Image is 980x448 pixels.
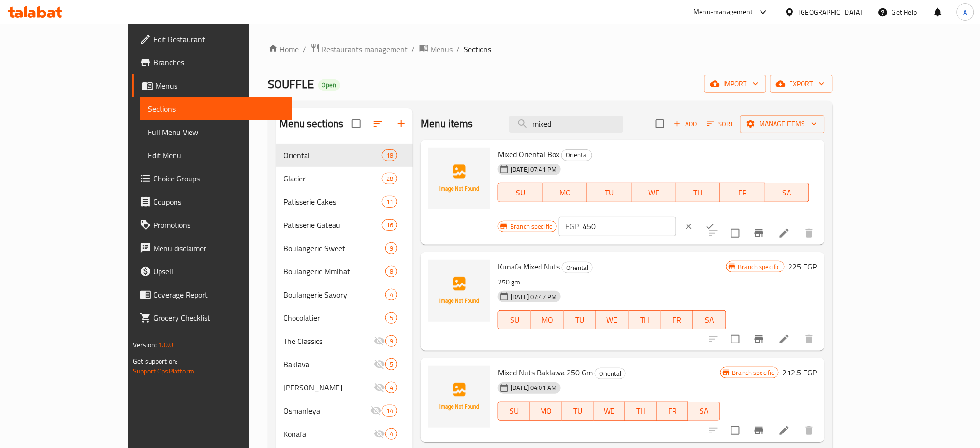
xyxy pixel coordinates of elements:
[385,335,397,347] div: items
[673,119,699,130] span: Add
[798,222,821,245] button: delete
[770,75,833,93] button: export
[132,237,292,260] a: Menu disclaimer
[148,103,284,115] span: Sections
[712,78,759,90] span: import
[591,186,628,200] span: TU
[140,97,292,120] a: Sections
[153,57,284,68] span: Branches
[268,73,314,95] span: SOUFFLE
[276,329,413,353] div: The Classics9
[778,78,825,90] span: export
[318,81,340,89] span: Open
[498,183,543,202] button: SU
[284,335,374,347] span: The Classics
[284,428,374,440] span: Konafa
[284,405,371,417] span: Osmanleya
[700,216,721,237] button: ok
[284,196,382,208] span: Patisserie Cakes
[498,310,531,329] button: SU
[678,216,700,237] button: clear
[382,405,397,417] div: items
[595,368,625,379] span: Oriental
[629,404,653,418] span: TH
[428,260,490,322] img: Kunafa Mixed Nuts
[153,219,284,231] span: Promotions
[374,382,385,393] svg: Inactive section
[587,183,632,202] button: TU
[789,260,817,273] h6: 225 EGP
[507,292,560,301] span: [DATE] 07:47 PM
[697,313,722,327] span: SA
[564,310,596,329] button: TU
[148,149,284,161] span: Edit Menu
[132,28,292,51] a: Edit Restaurant
[650,114,670,134] span: Select section
[693,310,726,329] button: SA
[133,339,157,351] span: Version:
[734,262,784,271] span: Branch specific
[276,283,413,306] div: Boulangerie Savory4
[625,402,657,421] button: TH
[670,117,701,132] span: Add item
[276,399,413,422] div: Osmanleya14
[284,358,374,370] span: Baklava
[502,404,526,418] span: SU
[543,183,587,202] button: MO
[276,190,413,213] div: Patisserie Cakes11
[747,419,771,442] button: Branch-specific-item
[680,186,717,200] span: TH
[153,173,284,184] span: Choice Groups
[385,382,397,393] div: items
[153,289,284,300] span: Coverage Report
[385,358,397,370] div: items
[506,222,556,231] span: Branch specific
[382,174,397,183] span: 28
[562,262,592,273] span: Oriental
[661,310,693,329] button: FR
[720,183,765,202] button: FR
[707,119,734,130] span: Sort
[133,365,194,377] a: Support.OpsPlatform
[507,165,560,174] span: [DATE] 07:41 PM
[562,262,593,273] div: Oriental
[725,329,746,349] span: Select to update
[284,219,382,231] span: Patisserie Gateau
[382,173,397,184] div: items
[284,242,386,254] span: Boulangerie Sweet
[385,428,397,440] div: items
[153,266,284,277] span: Upsell
[769,186,805,200] span: SA
[284,173,382,184] span: Glacier
[676,183,720,202] button: TH
[132,283,292,306] a: Coverage Report
[390,112,413,135] button: Add section
[386,337,397,346] span: 9
[140,144,292,167] a: Edit Menu
[457,44,460,55] li: /
[498,259,560,274] span: Kunafa Mixed Nuts
[498,402,530,421] button: SU
[276,353,413,376] div: Baklava5
[747,222,771,245] button: Branch-specific-item
[798,328,821,351] button: delete
[568,313,592,327] span: TU
[132,260,292,283] a: Upsell
[284,382,374,393] div: Aish Al Saraya
[276,306,413,329] div: Chocolatier5
[561,149,592,161] div: Oriental
[765,183,809,202] button: SA
[421,117,473,131] h2: Menu items
[382,151,397,160] span: 18
[132,51,292,74] a: Branches
[153,312,284,324] span: Grocery Checklist
[132,213,292,237] a: Promotions
[595,368,626,379] div: Oriental
[276,237,413,260] div: Boulangerie Sweet9
[276,213,413,237] div: Patisserie Gateau16
[284,312,386,324] span: Chocolatier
